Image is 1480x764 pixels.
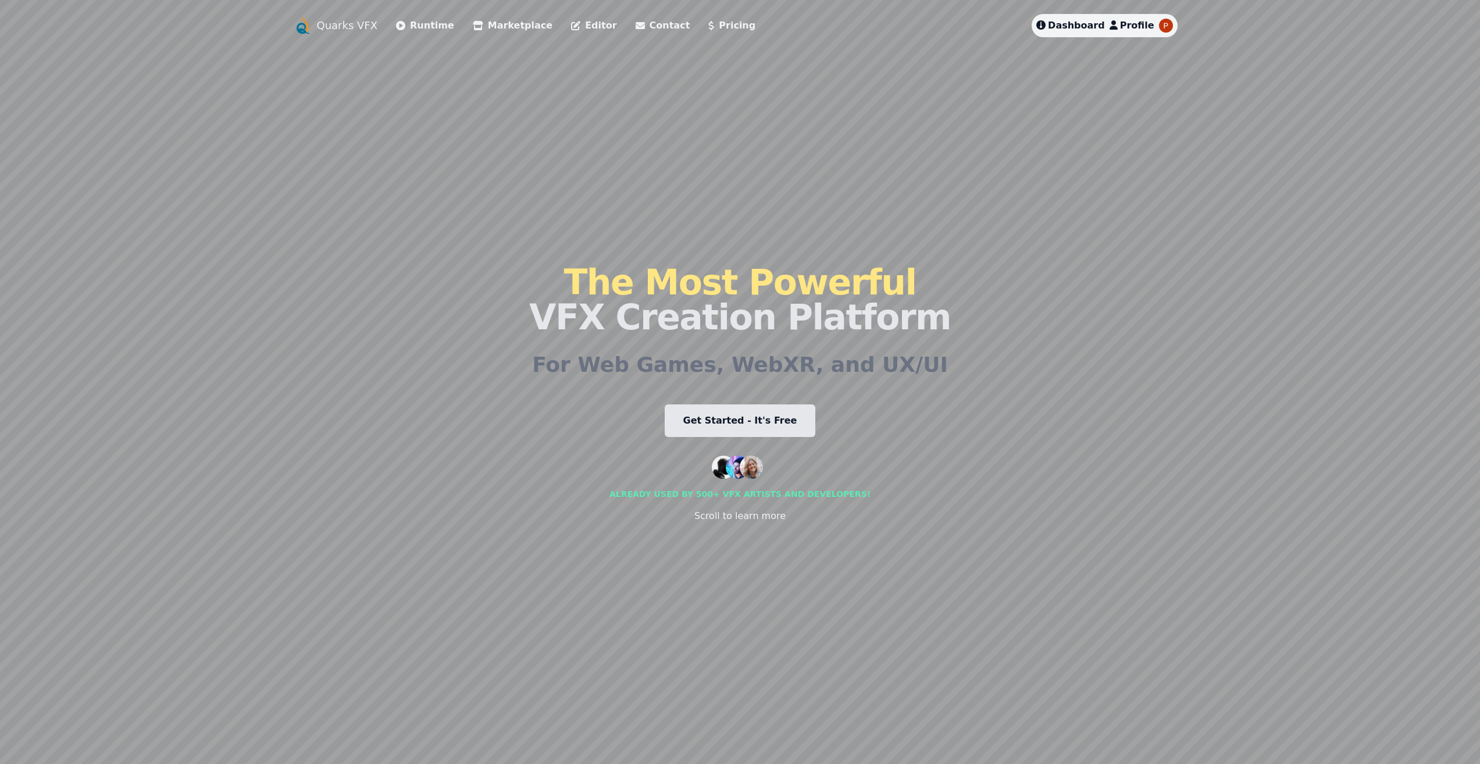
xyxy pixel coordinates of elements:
[1120,20,1154,31] span: Profile
[1159,19,1173,33] img: playable-factory profile image
[1110,19,1154,33] a: Profile
[396,19,454,33] a: Runtime
[665,404,816,437] a: Get Started - It's Free
[636,19,690,33] a: Contact
[694,509,786,523] div: Scroll to learn more
[708,19,755,33] a: Pricing
[529,265,951,335] h1: VFX Creation Platform
[532,353,948,376] h2: For Web Games, WebXR, and UX/UI
[609,488,871,500] div: Already used by 500+ vfx artists and developers!
[317,17,378,34] a: Quarks VFX
[1048,20,1105,31] span: Dashboard
[564,262,916,303] span: The Most Powerful
[740,456,763,479] img: customer 3
[571,19,616,33] a: Editor
[1036,19,1105,33] a: Dashboard
[473,19,552,33] a: Marketplace
[712,456,735,479] img: customer 1
[726,456,749,479] img: customer 2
